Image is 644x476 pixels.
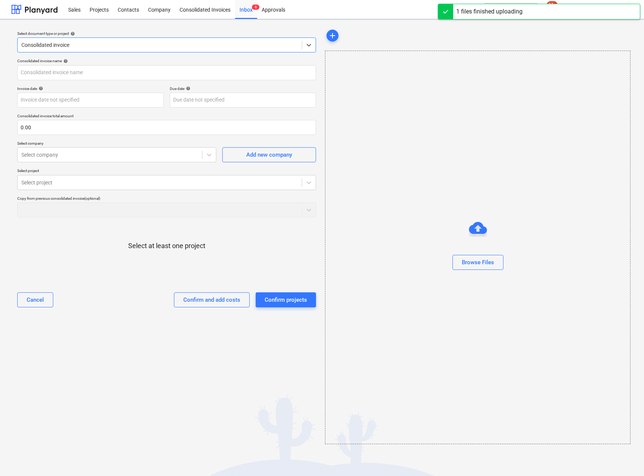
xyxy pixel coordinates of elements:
[17,93,164,108] input: Invoice date not specified
[170,86,316,91] div: Due date
[17,292,53,307] button: Cancel
[17,114,316,120] p: Consolidated invoice total amount
[246,150,292,160] div: Add new company
[456,7,523,16] div: 1 files finished uploading
[222,147,316,162] button: Add new company
[184,86,190,91] span: help
[17,31,316,36] div: Select document type or project
[462,257,494,267] div: Browse Files
[17,120,316,135] input: Consolidated invoice total amount
[17,86,164,91] div: Invoice date
[17,196,316,201] div: Copy from previous consolidated invoice (optional)
[256,292,316,307] button: Confirm projects
[17,65,316,80] input: Consolidated invoice name
[27,295,44,305] div: Cancel
[17,58,316,63] div: Consolidated invoice name
[17,168,316,175] p: Select project
[607,440,644,476] iframe: Chat Widget
[62,59,68,63] span: help
[170,93,316,108] input: Due date not specified
[37,86,43,91] span: help
[452,255,503,270] button: Browse Files
[128,241,205,250] p: Select at least one project
[252,4,259,10] span: 6
[183,295,240,305] div: Confirm and add costs
[328,31,337,40] span: add
[69,31,75,36] span: help
[325,51,631,444] div: Browse Files
[17,141,216,147] p: Select company
[174,292,250,307] button: Confirm and add costs
[265,295,307,305] div: Confirm projects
